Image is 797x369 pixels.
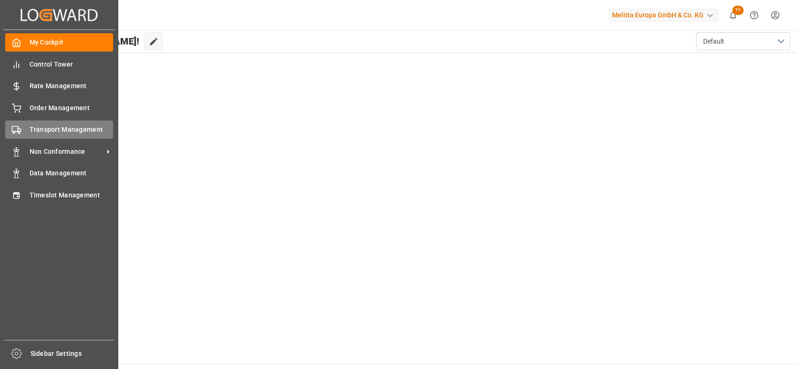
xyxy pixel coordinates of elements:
a: Timeslot Management [5,186,113,204]
span: Timeslot Management [30,190,114,200]
span: 11 [732,6,743,15]
span: Data Management [30,168,114,178]
a: Data Management [5,164,113,182]
a: Rate Management [5,77,113,95]
span: Default [703,37,724,46]
span: Non Conformance [30,147,104,157]
button: Melitta Europa GmbH & Co. KG [608,6,722,24]
span: My Cockpit [30,38,114,47]
span: Sidebar Settings [31,349,115,359]
a: My Cockpit [5,33,113,52]
div: Melitta Europa GmbH & Co. KG [608,8,719,22]
button: show 11 new notifications [722,5,743,26]
span: Transport Management [30,125,114,135]
span: Order Management [30,103,114,113]
a: Control Tower [5,55,113,73]
button: open menu [696,32,790,50]
span: Rate Management [30,81,114,91]
button: Help Center [743,5,765,26]
span: Control Tower [30,60,114,69]
a: Order Management [5,98,113,117]
a: Transport Management [5,120,113,139]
